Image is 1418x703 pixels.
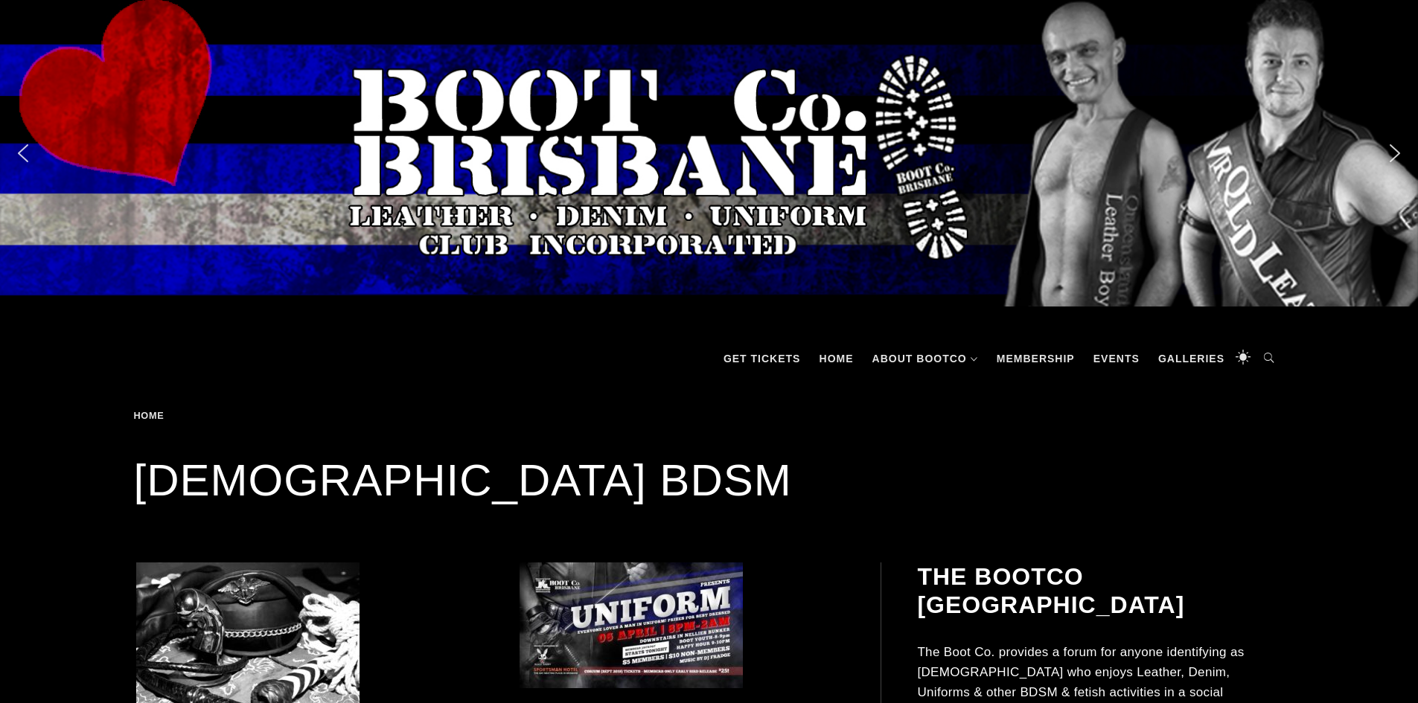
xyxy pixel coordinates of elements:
[134,451,1285,510] h1: [DEMOGRAPHIC_DATA] BDSM
[1151,336,1232,381] a: Galleries
[917,562,1282,620] h2: The BootCo [GEOGRAPHIC_DATA]
[1086,336,1147,381] a: Events
[716,336,808,381] a: GET TICKETS
[11,141,35,165] img: previous arrow
[865,336,986,381] a: About BootCo
[989,336,1082,381] a: Membership
[812,336,861,381] a: Home
[134,410,170,421] a: Home
[1383,141,1407,165] img: next arrow
[134,411,342,421] div: Breadcrumbs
